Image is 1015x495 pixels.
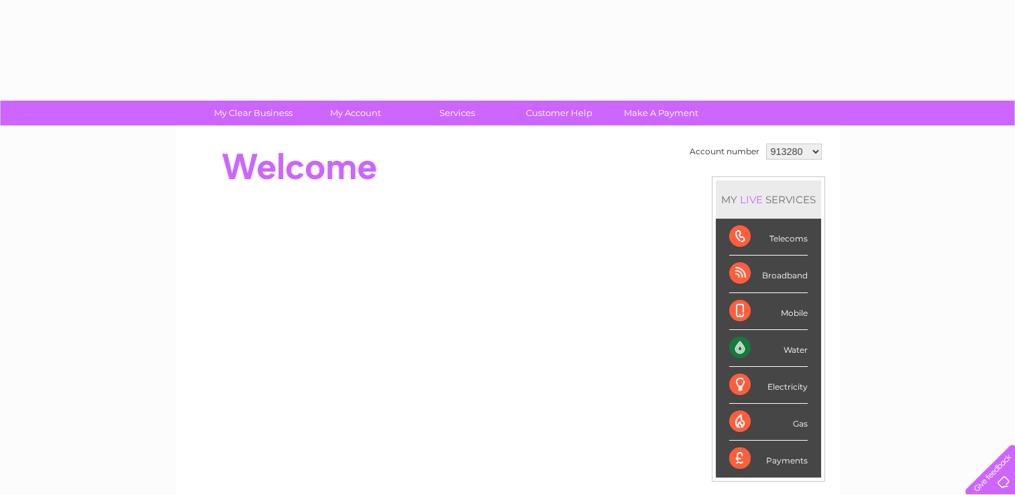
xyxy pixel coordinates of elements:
[729,404,808,441] div: Gas
[729,256,808,292] div: Broadband
[729,293,808,330] div: Mobile
[300,101,411,125] a: My Account
[729,330,808,367] div: Water
[606,101,716,125] a: Make A Payment
[716,180,821,219] div: MY SERVICES
[504,101,615,125] a: Customer Help
[686,140,763,163] td: Account number
[198,101,309,125] a: My Clear Business
[729,219,808,256] div: Telecoms
[402,101,513,125] a: Services
[737,193,765,206] div: LIVE
[729,441,808,477] div: Payments
[729,367,808,404] div: Electricity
